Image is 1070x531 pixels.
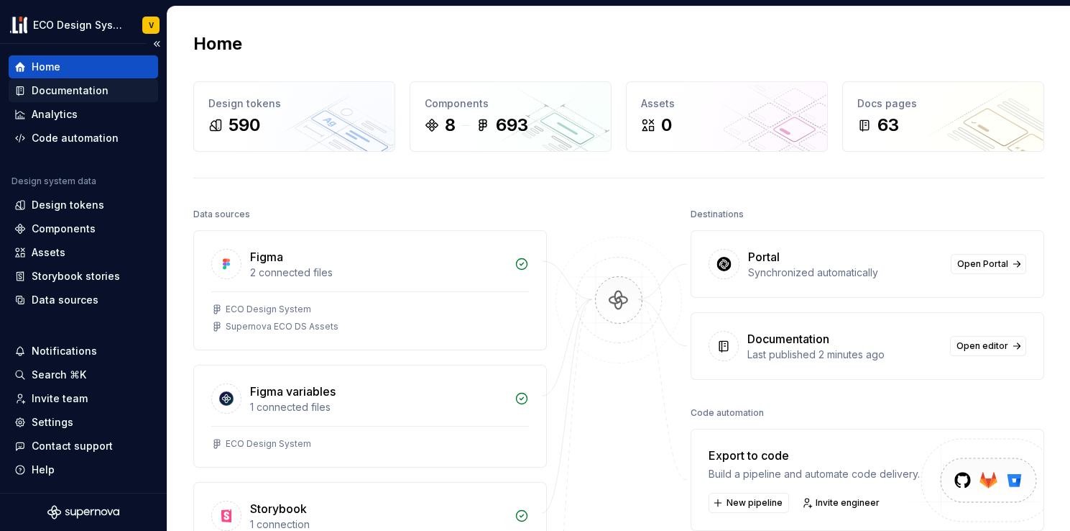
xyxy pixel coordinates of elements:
div: Storybook stories [32,269,120,283]
a: Docs pages63 [842,81,1044,152]
div: Export to code [709,447,920,464]
button: Contact support [9,435,158,458]
a: Invite team [9,387,158,410]
div: Contact support [32,439,113,453]
div: 590 [229,114,260,137]
div: Destinations [691,204,744,224]
a: Open editor [950,336,1026,356]
div: Figma [250,248,283,265]
a: Settings [9,411,158,434]
button: Notifications [9,340,158,363]
div: Documentation [32,83,109,98]
div: Synchronized automatically [748,265,942,280]
div: 8 [445,114,456,137]
div: 63 [877,114,899,137]
div: Design system data [11,176,96,187]
a: Figma2 connected filesECO Design SystemSupernova ECO DS Assets [193,230,547,350]
div: 0 [661,114,672,137]
a: Assets [9,241,158,264]
div: ECO Design System [226,438,311,450]
a: Assets0 [626,81,828,152]
div: Components [32,222,96,236]
a: Storybook stories [9,265,158,288]
a: Components8693 [410,81,612,152]
a: Invite engineer [798,493,886,513]
div: Components [425,96,596,111]
div: Home [32,60,60,74]
div: Supernova ECO DS Assets [226,321,338,332]
a: Design tokens590 [193,81,395,152]
button: Help [9,458,158,481]
div: Documentation [747,330,829,348]
a: Analytics [9,103,158,126]
div: Analytics [32,107,78,122]
div: Assets [32,245,65,260]
div: ECO Design System [33,18,125,32]
div: Invite team [32,391,88,406]
div: Portal [748,248,780,265]
div: Help [32,463,55,477]
a: Home [9,55,158,78]
div: Figma variables [250,383,336,400]
div: Design tokens [208,96,380,111]
div: Search ⌘K [32,368,86,382]
a: Code automation [9,127,158,150]
div: Notifications [32,344,97,358]
button: Search ⌘K [9,363,158,386]
span: Open Portal [957,258,1008,270]
img: f0abbffb-d71d-4d32-b858-d34959bbcc23.png [10,17,27,34]
span: Invite engineer [816,497,880,509]
div: V [149,19,154,31]
a: Components [9,217,158,240]
a: Open Portal [951,254,1026,274]
a: Figma variables1 connected filesECO Design System [193,365,547,468]
div: Assets [641,96,813,111]
svg: Supernova Logo [47,505,119,519]
div: Design tokens [32,198,104,212]
div: ECO Design System [226,304,311,315]
div: Data sources [32,293,98,307]
h2: Home [193,32,242,55]
div: Storybook [250,500,307,517]
div: Data sources [193,204,250,224]
button: Collapse sidebar [147,34,167,54]
span: Open editor [956,340,1008,352]
button: ECO Design SystemV [3,9,164,40]
div: Last published 2 minutes ago [747,348,941,362]
div: Code automation [32,131,119,145]
div: Code automation [691,403,764,423]
div: 1 connected files [250,400,506,414]
div: Settings [32,415,73,430]
div: Build a pipeline and automate code delivery. [709,467,920,481]
a: Data sources [9,289,158,312]
a: Documentation [9,79,158,102]
span: New pipeline [727,497,783,509]
a: Design tokens [9,194,158,217]
div: Docs pages [857,96,1029,111]
div: 2 connected files [250,265,506,280]
div: 693 [496,114,528,137]
button: New pipeline [709,493,789,513]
